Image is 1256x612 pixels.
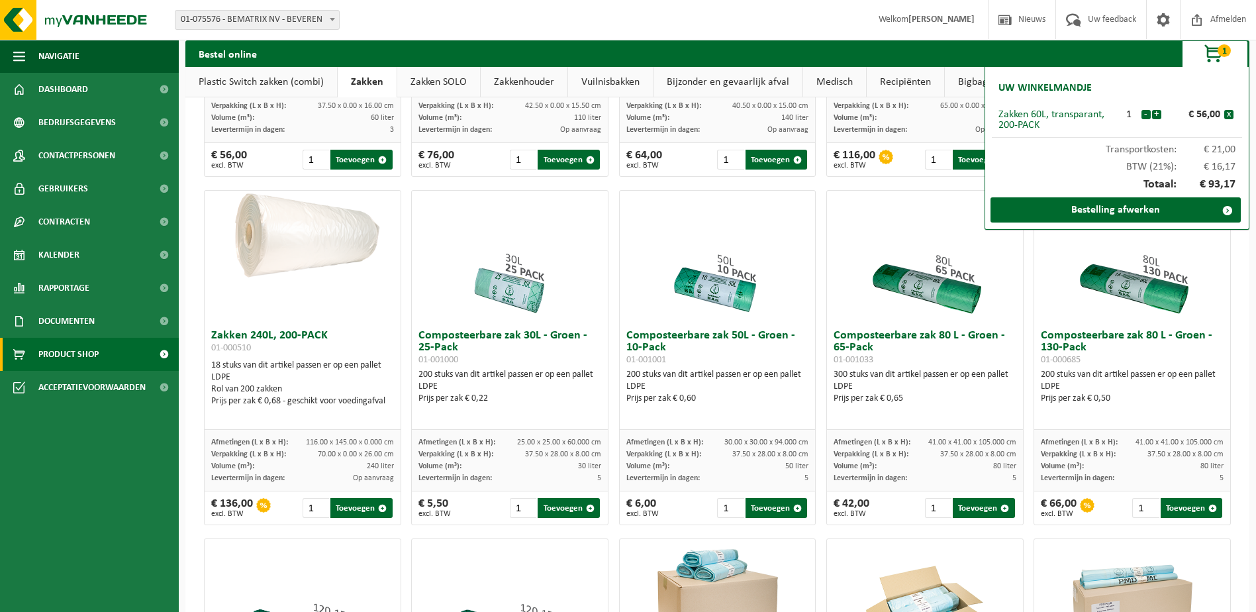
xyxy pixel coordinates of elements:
span: € 93,17 [1177,179,1236,191]
span: excl. BTW [834,510,869,518]
a: Zakken [338,67,397,97]
span: Product Shop [38,338,99,371]
div: LDPE [834,381,1016,393]
div: LDPE [1041,381,1224,393]
div: Prijs per zak € 0,60 [626,393,809,405]
span: 5 [1012,474,1016,482]
div: 200 stuks van dit artikel passen er op een pallet [626,369,809,405]
span: Volume (m³): [1041,462,1084,470]
span: 60 liter [371,114,394,122]
span: 37.50 x 28.00 x 8.00 cm [1147,450,1224,458]
span: excl. BTW [626,510,659,518]
span: 30 liter [578,462,601,470]
span: Verpakking (L x B x H): [211,450,286,458]
div: Prijs per zak € 0,50 [1041,393,1224,405]
span: Verpakking (L x B x H): [211,102,286,110]
div: € 6,00 [626,498,659,518]
a: Zakken SOLO [397,67,480,97]
input: 1 [510,498,536,518]
a: Bestelling afwerken [990,197,1241,223]
button: Toevoegen [1161,498,1222,518]
span: Afmetingen (L x B x H): [211,438,288,446]
span: Volume (m³): [211,462,254,470]
div: € 76,00 [418,150,454,170]
button: x [1224,110,1233,119]
span: 1 [1218,44,1231,57]
div: Zakken 60L, transparant, 200-PACK [998,109,1117,130]
div: LDPE [211,372,394,383]
span: 240 liter [367,462,394,470]
span: excl. BTW [1041,510,1077,518]
span: 01-075576 - BEMATRIX NV - BEVEREN [175,10,340,30]
img: 01-000510 [205,191,401,289]
span: Afmetingen (L x B x H): [834,438,910,446]
div: Totaal: [992,172,1242,197]
button: 1 [1182,40,1248,67]
span: Op aanvraag [975,126,1016,134]
div: BTW (21%): [992,155,1242,172]
span: excl. BTW [211,510,253,518]
span: Levertermijn in dagen: [834,474,907,482]
span: Volume (m³): [418,462,461,470]
div: € 64,00 [626,150,662,170]
span: 01-000510 [211,343,251,353]
input: 1 [925,498,951,518]
span: 01-075576 - BEMATRIX NV - BEVEREN [175,11,339,29]
button: Toevoegen [746,498,807,518]
span: 37.50 x 28.00 x 8.00 cm [940,450,1016,458]
span: Dashboard [38,73,88,106]
div: € 116,00 [834,150,875,170]
span: € 21,00 [1177,144,1236,155]
span: excl. BTW [211,162,247,170]
span: 42.50 x 0.00 x 15.50 cm [525,102,601,110]
h2: Bestel online [185,40,270,66]
h3: Composteerbare zak 50L - Groen - 10-Pack [626,330,809,366]
a: Recipiënten [867,67,944,97]
div: Prijs per zak € 0,65 [834,393,1016,405]
span: 30.00 x 30.00 x 94.000 cm [724,438,808,446]
h2: Uw winkelmandje [992,74,1098,103]
img: 01-001000 [444,191,576,323]
input: 1 [1132,498,1159,518]
span: 37.50 x 28.00 x 8.00 cm [732,450,808,458]
a: Bigbags [945,67,1005,97]
span: 5 [1220,474,1224,482]
div: € 5,50 [418,498,451,518]
input: 1 [717,498,744,518]
span: Bedrijfsgegevens [38,106,116,139]
span: 80 liter [1200,462,1224,470]
span: 01-001001 [626,355,666,365]
h3: Composteerbare zak 80 L - Groen - 130-Pack [1041,330,1224,366]
span: Op aanvraag [560,126,601,134]
button: Toevoegen [953,498,1014,518]
div: 200 stuks van dit artikel passen er op een pallet [418,369,601,405]
span: 01-000685 [1041,355,1081,365]
div: € 56,00 [211,150,247,170]
button: Toevoegen [330,150,392,170]
span: Verpakking (L x B x H): [626,450,701,458]
span: Rapportage [38,272,89,305]
div: € 42,00 [834,498,869,518]
span: Levertermijn in dagen: [626,474,700,482]
span: 116.00 x 145.00 x 0.000 cm [306,438,394,446]
img: 01-001033 [859,191,991,323]
span: 5 [597,474,601,482]
span: Volume (m³): [834,462,877,470]
div: Prijs per zak € 0,22 [418,393,601,405]
div: Prijs per zak € 0,68 - geschikt voor voedingafval [211,395,394,407]
span: Afmetingen (L x B x H): [1041,438,1118,446]
a: Bijzonder en gevaarlijk afval [653,67,802,97]
button: Toevoegen [538,498,599,518]
span: Verpakking (L x B x H): [418,102,493,110]
span: Acceptatievoorwaarden [38,371,146,404]
span: Afmetingen (L x B x H): [418,438,495,446]
div: € 66,00 [1041,498,1077,518]
span: 25.00 x 25.00 x 60.000 cm [517,438,601,446]
button: + [1152,110,1161,119]
button: Toevoegen [746,150,807,170]
button: Toevoegen [538,150,599,170]
span: Verpakking (L x B x H): [1041,450,1116,458]
a: Plastic Switch zakken (combi) [185,67,337,97]
span: Levertermijn in dagen: [626,126,700,134]
span: Verpakking (L x B x H): [418,450,493,458]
